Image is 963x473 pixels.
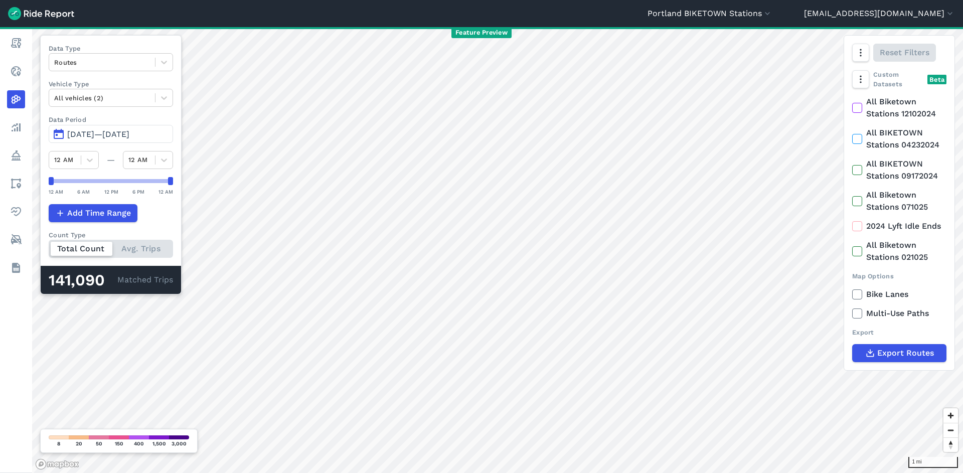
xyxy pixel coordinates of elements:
[852,189,946,213] label: All Biketown Stations 071025
[49,115,173,124] label: Data Period
[943,408,958,423] button: Zoom in
[49,125,173,143] button: [DATE]—[DATE]
[852,328,946,337] div: Export
[852,344,946,362] button: Export Routes
[41,266,181,294] div: Matched Trips
[67,129,129,139] span: [DATE]—[DATE]
[852,307,946,320] label: Multi-Use Paths
[7,175,25,193] a: Areas
[852,96,946,120] label: All Biketown Stations 12102024
[877,347,934,359] span: Export Routes
[67,207,131,219] span: Add Time Range
[35,458,79,470] a: Mapbox logo
[880,47,929,59] span: Reset Filters
[852,239,946,263] label: All Biketown Stations 021025
[7,146,25,165] a: Policy
[49,187,63,196] div: 12 AM
[943,423,958,437] button: Zoom out
[132,187,144,196] div: 6 PM
[7,62,25,80] a: Realtime
[8,7,74,20] img: Ride Report
[77,187,90,196] div: 6 AM
[49,274,117,287] div: 141,090
[49,79,173,89] label: Vehicle Type
[7,90,25,108] a: Heatmaps
[49,204,137,222] button: Add Time Range
[943,437,958,452] button: Reset bearing to north
[158,187,173,196] div: 12 AM
[451,28,512,38] span: Feature Preview
[852,158,946,182] label: All BIKETOWN Stations 09172024
[99,154,123,166] div: —
[852,288,946,300] label: Bike Lanes
[908,457,958,468] div: 1 mi
[927,75,946,84] div: Beta
[648,8,772,20] button: Portland BIKETOWN Stations
[7,34,25,52] a: Report
[7,203,25,221] a: Health
[873,44,936,62] button: Reset Filters
[852,220,946,232] label: 2024 Lyft Idle Ends
[804,8,955,20] button: [EMAIL_ADDRESS][DOMAIN_NAME]
[32,27,963,473] canvas: Map
[852,127,946,151] label: All BIKETOWN Stations 04232024
[49,230,173,240] div: Count Type
[852,70,946,89] div: Custom Datasets
[7,118,25,136] a: Analyze
[7,259,25,277] a: Datasets
[104,187,118,196] div: 12 PM
[852,271,946,281] div: Map Options
[7,231,25,249] a: ModeShift
[49,44,173,53] label: Data Type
